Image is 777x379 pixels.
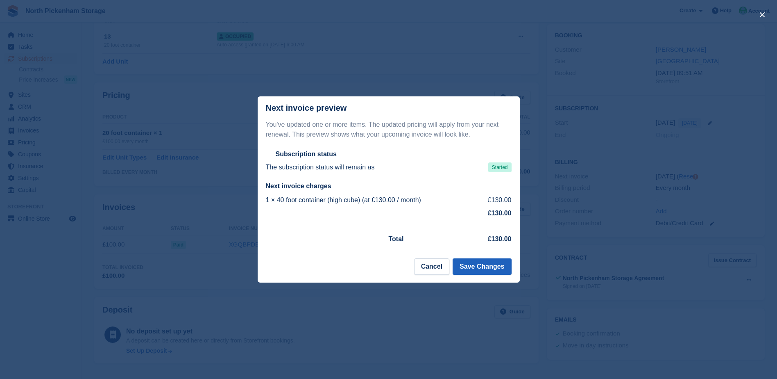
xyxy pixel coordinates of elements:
strong: Total [389,235,404,242]
button: Cancel [414,258,449,275]
h2: Subscription status [276,150,337,158]
td: 1 × 40 foot container (high cube) (at £130.00 / month) [266,194,479,207]
p: Next invoice preview [266,103,347,113]
button: close [756,8,769,21]
span: Started [488,162,512,172]
td: £130.00 [479,194,511,207]
button: Save Changes [453,258,511,275]
strong: £130.00 [488,235,512,242]
strong: £130.00 [488,210,512,217]
p: The subscription status will remain as [266,162,375,172]
p: You've updated one or more items. The updated pricing will apply from your next renewal. This pre... [266,120,512,139]
h2: Next invoice charges [266,182,512,190]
